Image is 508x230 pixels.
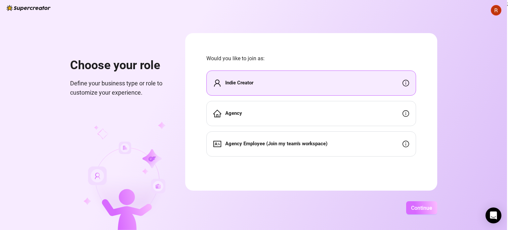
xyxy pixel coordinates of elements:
[70,58,169,73] h1: Choose your role
[402,141,409,147] span: info-circle
[225,110,242,116] strong: Agency
[402,80,409,86] span: info-circle
[402,110,409,117] span: info-circle
[7,5,51,11] img: logo
[491,5,501,15] img: ACg8ocKNZFe7ZfTFqp-YoegBlxBikNyf6Z3KPPz3GTKTxzdTm9LpcQ=s96-c
[225,141,327,147] strong: Agency Employee (Join my team's workspace)
[486,207,501,223] div: Open Intercom Messenger
[206,54,416,63] span: Would you like to join as:
[70,79,169,98] span: Define your business type or role to customize your experience.
[411,205,432,211] span: Continue
[213,110,221,117] span: home
[406,201,437,214] button: Continue
[225,80,253,86] strong: Indie Creator
[213,140,221,148] span: idcard
[213,79,221,87] span: user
